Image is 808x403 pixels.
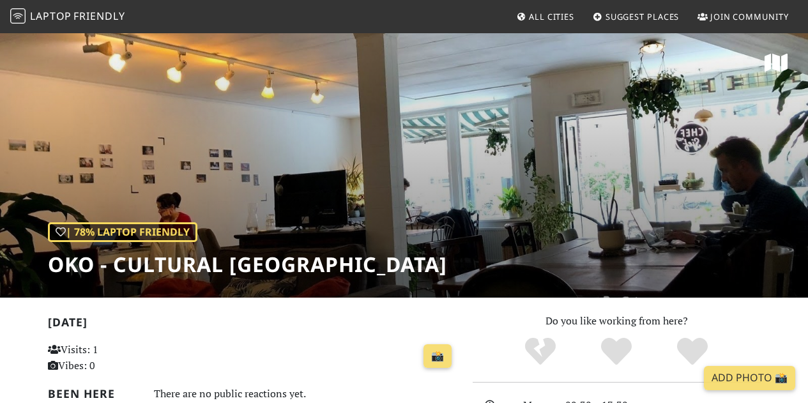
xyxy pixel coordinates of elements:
p: Do you like working from here? [473,313,761,330]
img: LaptopFriendly [10,8,26,24]
div: | 78% Laptop Friendly [48,222,197,243]
span: Suggest Places [606,11,680,22]
h2: [DATE] [48,316,457,334]
a: LaptopFriendly LaptopFriendly [10,6,125,28]
span: Join Community [710,11,789,22]
a: 📸 [423,344,452,369]
a: Add Photo 📸 [704,366,795,390]
a: Suggest Places [588,5,685,28]
span: Laptop [30,9,72,23]
a: Join Community [692,5,794,28]
span: All Cities [529,11,574,22]
div: Yes [579,336,655,368]
p: Visits: 1 Vibes: 0 [48,342,174,374]
h1: OKO - Cultural [GEOGRAPHIC_DATA] [48,252,447,277]
div: No [503,336,579,368]
a: All Cities [511,5,579,28]
span: Friendly [73,9,125,23]
div: There are no public reactions yet. [154,384,457,403]
div: Definitely! [654,336,730,368]
h2: Been here [48,387,139,400]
